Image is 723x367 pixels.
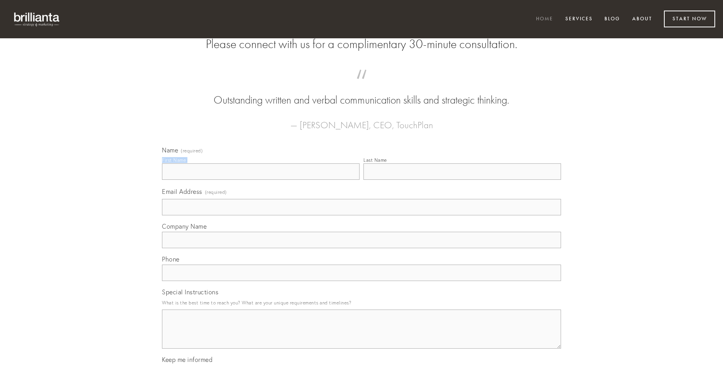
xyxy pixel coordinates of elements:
[205,187,227,197] span: (required)
[8,8,67,30] img: brillianta - research, strategy, marketing
[162,157,186,163] div: First Name
[174,77,549,108] blockquote: Outstanding written and verbal communication skills and strategic thinking.
[560,13,598,26] a: Services
[664,11,715,27] a: Start Now
[627,13,657,26] a: About
[162,297,561,308] p: What is the best time to reach you? What are your unique requirements and timelines?
[531,13,558,26] a: Home
[162,222,207,230] span: Company Name
[174,108,549,133] figcaption: — [PERSON_NAME], CEO, TouchPlan
[363,157,387,163] div: Last Name
[162,356,212,363] span: Keep me informed
[599,13,625,26] a: Blog
[162,37,561,52] h2: Please connect with us for a complimentary 30-minute consultation.
[162,188,202,195] span: Email Address
[162,146,178,154] span: Name
[181,149,203,153] span: (required)
[174,77,549,93] span: “
[162,255,180,263] span: Phone
[162,288,218,296] span: Special Instructions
